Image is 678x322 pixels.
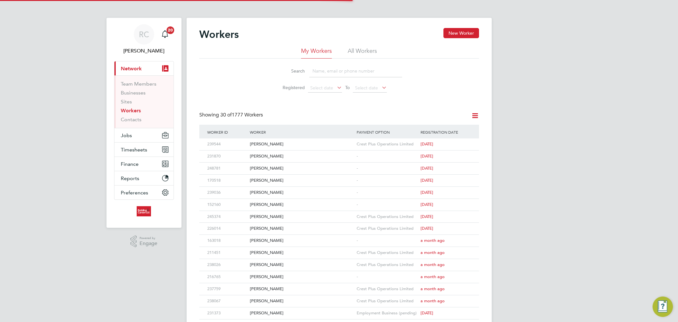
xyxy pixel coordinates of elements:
[355,247,419,259] div: Crest Plus Operations Limited
[206,307,248,319] div: 231373
[355,150,419,162] div: -
[121,108,141,114] a: Workers
[421,226,433,231] span: [DATE]
[114,61,174,75] button: Network
[248,223,355,234] div: [PERSON_NAME]
[421,141,433,147] span: [DATE]
[355,125,419,139] div: Payment Option
[206,283,248,295] div: 237759
[121,116,141,122] a: Contacts
[355,138,419,150] div: Crest Plus Operations Limited
[114,157,174,171] button: Finance
[355,271,419,283] div: -
[139,30,149,38] span: RC
[220,112,263,118] span: 1777 Workers
[206,295,248,307] div: 238067
[206,174,473,180] a: 170518[PERSON_NAME]-[DATE]
[421,298,445,304] span: a month ago
[114,24,174,55] a: RC[PERSON_NAME]
[167,26,174,34] span: 20
[443,28,479,38] button: New Worker
[140,241,157,246] span: Engage
[206,247,473,252] a: 211451[PERSON_NAME]Crest Plus Operations Limiteda month ago
[114,47,174,55] span: Rhys Cook
[206,138,473,143] a: 239544[PERSON_NAME]Crest Plus Operations Limited[DATE]
[248,163,355,174] div: [PERSON_NAME]
[121,175,139,181] span: Reports
[137,206,151,216] img: buildingcareersuk-logo-retina.png
[355,211,419,223] div: Crest Plus Operations Limited
[206,259,248,271] div: 238026
[199,28,239,41] h2: Workers
[248,235,355,247] div: [PERSON_NAME]
[248,199,355,211] div: [PERSON_NAME]
[130,235,157,248] a: Powered byEngage
[248,138,355,150] div: [PERSON_NAME]
[121,90,146,96] a: Businesses
[206,199,473,204] a: 152160[PERSON_NAME]-[DATE]
[121,132,132,138] span: Jobs
[206,175,248,186] div: 170518
[355,85,378,91] span: Select date
[248,211,355,223] div: [PERSON_NAME]
[248,283,355,295] div: [PERSON_NAME]
[309,65,402,77] input: Name, email or phone number
[206,186,473,192] a: 239036[PERSON_NAME]-[DATE]
[114,75,174,128] div: Network
[114,185,174,199] button: Preferences
[114,171,174,185] button: Reports
[248,259,355,271] div: [PERSON_NAME]
[248,150,355,162] div: [PERSON_NAME]
[248,295,355,307] div: [PERSON_NAME]
[206,199,248,211] div: 152160
[421,250,445,255] span: a month ago
[355,199,419,211] div: -
[421,310,433,316] span: [DATE]
[206,234,473,240] a: 163018[PERSON_NAME]-a month ago
[248,247,355,259] div: [PERSON_NAME]
[355,223,419,234] div: Crest Plus Operations Limited
[421,202,433,207] span: [DATE]
[421,165,433,171] span: [DATE]
[206,150,248,162] div: 231870
[248,271,355,283] div: [PERSON_NAME]
[206,283,473,288] a: 237759[PERSON_NAME]Crest Plus Operations Limiteda month ago
[355,283,419,295] div: Crest Plus Operations Limited
[206,235,248,247] div: 163018
[140,235,157,241] span: Powered by
[355,163,419,174] div: -
[206,271,473,276] a: 216765[PERSON_NAME]-a month ago
[206,222,473,228] a: 226014[PERSON_NAME]Crest Plus Operations Limited[DATE]
[206,259,473,264] a: 238026[PERSON_NAME]Crest Plus Operations Limiteda month ago
[248,125,355,139] div: Worker
[421,238,445,243] span: a month ago
[114,206,174,216] a: Go to home page
[421,153,433,159] span: [DATE]
[355,175,419,186] div: -
[114,143,174,157] button: Timesheets
[206,162,473,168] a: 248781[PERSON_NAME]-[DATE]
[419,125,472,139] div: Registration Date
[220,112,232,118] span: 30 of
[114,128,174,142] button: Jobs
[421,274,445,279] span: a month ago
[206,150,473,156] a: 231870[PERSON_NAME]-[DATE]
[199,112,264,118] div: Showing
[421,286,445,291] span: a month ago
[121,66,142,72] span: Network
[206,223,248,234] div: 226014
[248,187,355,199] div: [PERSON_NAME]
[159,24,171,45] a: 20
[106,18,181,228] nav: Main navigation
[121,99,132,105] a: Sites
[206,211,248,223] div: 245374
[421,214,433,219] span: [DATE]
[355,307,419,319] div: Employment Business (pending)
[355,235,419,247] div: -
[355,187,419,199] div: -
[276,85,305,90] label: Registered
[248,175,355,186] div: [PERSON_NAME]
[206,247,248,259] div: 211451
[421,190,433,195] span: [DATE]
[121,190,148,196] span: Preferences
